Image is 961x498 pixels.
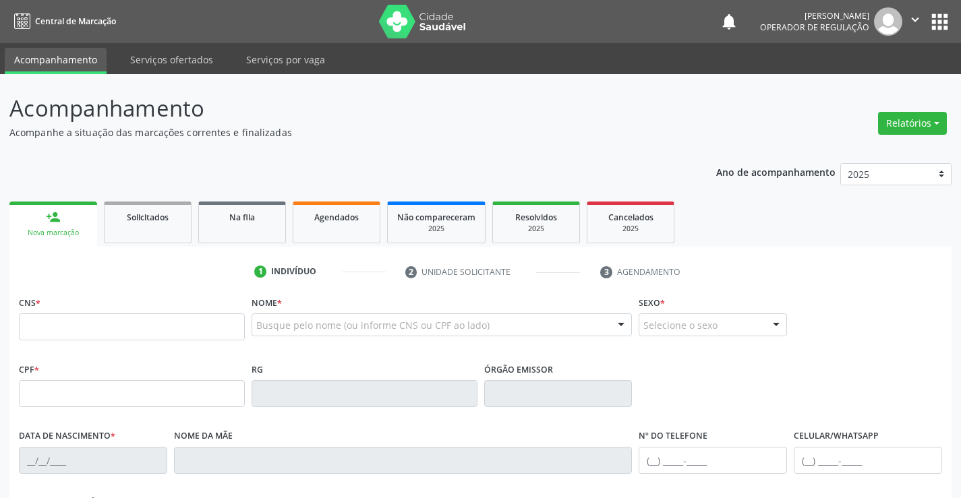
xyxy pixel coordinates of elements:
p: Ano de acompanhamento [716,163,836,180]
a: Serviços ofertados [121,48,223,71]
button: notifications [720,12,738,31]
label: CPF [19,359,39,380]
a: Serviços por vaga [237,48,334,71]
span: Não compareceram [397,212,475,223]
p: Acompanhe a situação das marcações correntes e finalizadas [9,125,669,139]
span: Busque pelo nome (ou informe CNS ou CPF ao lado) [256,318,490,332]
label: Celular/WhatsApp [794,426,879,447]
a: Central de Marcação [9,10,116,32]
div: [PERSON_NAME] [760,10,869,22]
label: Nome [252,292,282,313]
span: Na fila [229,212,255,223]
div: 1 [254,266,266,278]
div: person_add [46,210,61,224]
div: 2025 [502,224,570,234]
label: Sexo [639,292,665,313]
i:  [908,12,923,27]
div: Nova marcação [19,228,88,238]
button: apps [928,10,952,34]
input: (__) _____-_____ [794,447,942,474]
button: Relatórios [878,112,947,135]
label: Nº do Telefone [639,426,707,447]
input: (__) _____-_____ [639,447,787,474]
img: img [874,7,902,36]
span: Cancelados [608,212,653,223]
label: RG [252,359,263,380]
div: 2025 [397,224,475,234]
div: 2025 [597,224,664,234]
label: Nome da mãe [174,426,233,447]
label: Órgão emissor [484,359,553,380]
span: Central de Marcação [35,15,116,27]
button:  [902,7,928,36]
label: CNS [19,292,40,313]
span: Agendados [314,212,359,223]
span: Solicitados [127,212,169,223]
span: Selecione o sexo [643,318,718,332]
p: Acompanhamento [9,92,669,125]
span: Operador de regulação [760,22,869,33]
div: Indivíduo [271,266,316,278]
input: __/__/____ [19,447,167,474]
label: Data de nascimento [19,426,115,447]
a: Acompanhamento [5,48,107,74]
span: Resolvidos [515,212,557,223]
